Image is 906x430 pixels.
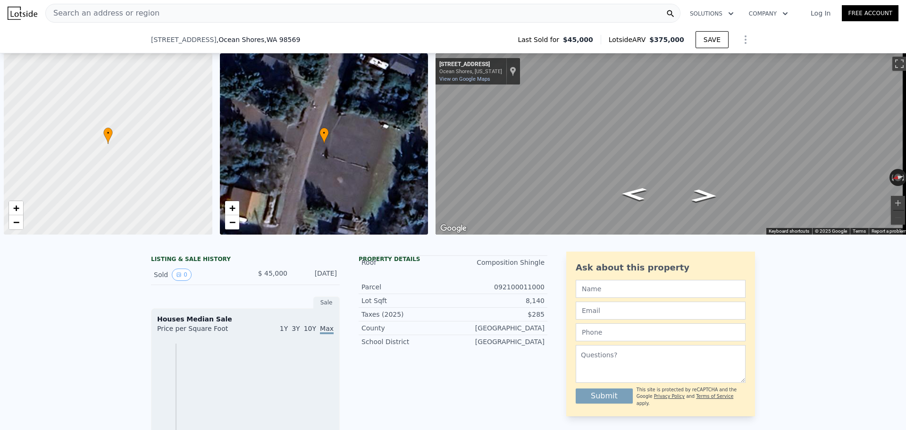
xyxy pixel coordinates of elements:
[453,258,545,267] div: Composition Shingle
[453,337,545,346] div: [GEOGRAPHIC_DATA]
[682,5,741,22] button: Solutions
[815,228,847,234] span: © 2025 Google
[320,325,334,334] span: Max
[361,323,453,333] div: County
[103,127,113,144] div: •
[103,129,113,137] span: •
[769,228,809,235] button: Keyboard shortcuts
[225,215,239,229] a: Zoom out
[799,8,842,18] a: Log In
[304,325,316,332] span: 10Y
[637,387,746,407] div: This site is protected by reCAPTCHA and the Google and apply.
[361,337,453,346] div: School District
[154,269,238,281] div: Sold
[576,388,633,404] button: Submit
[576,323,746,341] input: Phone
[842,5,898,21] a: Free Account
[258,270,287,277] span: $ 45,000
[654,394,685,399] a: Privacy Policy
[439,76,490,82] a: View on Google Maps
[576,302,746,320] input: Email
[264,36,300,43] span: , WA 98569
[8,7,37,20] img: Lotside
[295,269,337,281] div: [DATE]
[151,35,217,44] span: [STREET_ADDRESS]
[361,296,453,305] div: Lot Sqft
[681,186,728,205] path: Go South, N Wynoochee Dr SW
[518,35,563,44] span: Last Sold for
[9,201,23,215] a: Zoom in
[225,201,239,215] a: Zoom in
[649,36,684,43] span: $375,000
[891,211,905,225] button: Zoom out
[46,8,159,19] span: Search an address or region
[9,215,23,229] a: Zoom out
[172,269,192,281] button: View historical data
[438,222,469,235] a: Open this area in Google Maps (opens a new window)
[151,255,340,265] div: LISTING & SALE HISTORY
[280,325,288,332] span: 1Y
[361,310,453,319] div: Taxes (2025)
[157,314,334,324] div: Houses Median Sale
[439,61,502,68] div: [STREET_ADDRESS]
[439,68,502,75] div: Ocean Shores, [US_STATE]
[313,296,340,309] div: Sale
[853,228,866,234] a: Terms (opens in new tab)
[889,169,895,186] button: Rotate counterclockwise
[229,202,235,214] span: +
[453,296,545,305] div: 8,140
[292,325,300,332] span: 3Y
[563,35,593,44] span: $45,000
[361,258,453,267] div: Roof
[576,261,746,274] div: Ask about this property
[736,30,755,49] button: Show Options
[891,196,905,210] button: Zoom in
[453,282,545,292] div: 092100011000
[229,216,235,228] span: −
[576,280,746,298] input: Name
[696,394,733,399] a: Terms of Service
[510,66,516,76] a: Show location on map
[361,282,453,292] div: Parcel
[611,185,657,203] path: Go North, N Wynoochee Dr SW
[609,35,649,44] span: Lotside ARV
[13,216,19,228] span: −
[319,127,329,144] div: •
[453,310,545,319] div: $285
[438,222,469,235] img: Google
[741,5,796,22] button: Company
[696,31,729,48] button: SAVE
[217,35,300,44] span: , Ocean Shores
[453,323,545,333] div: [GEOGRAPHIC_DATA]
[319,129,329,137] span: •
[13,202,19,214] span: +
[157,324,245,339] div: Price per Square Foot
